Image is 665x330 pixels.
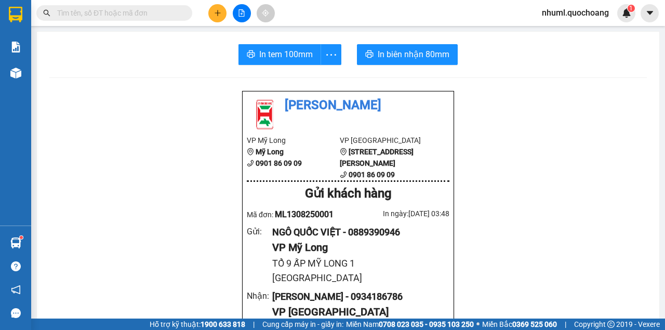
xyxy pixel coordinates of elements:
[9,7,22,22] img: logo-vxr
[208,4,227,22] button: plus
[57,7,180,19] input: Tìm tên, số ĐT hoặc mã đơn
[607,321,615,328] span: copyright
[247,184,449,204] div: Gửi khách hàng
[247,96,449,115] li: [PERSON_NAME]
[256,148,284,156] b: Mỹ Long
[379,320,474,328] strong: 0708 023 035 - 0935 103 250
[150,319,245,330] span: Hỗ trợ kỹ thuật:
[247,160,254,167] span: phone
[257,4,275,22] button: aim
[482,319,557,330] span: Miền Bắc
[11,285,21,295] span: notification
[238,9,245,17] span: file-add
[214,9,221,17] span: plus
[247,96,283,132] img: logo.jpg
[321,44,341,65] button: more
[256,159,302,167] b: 0901 86 09 09
[10,68,21,78] img: warehouse-icon
[247,135,340,146] li: VP Mỹ Long
[340,135,433,146] li: VP [GEOGRAPHIC_DATA]
[346,319,474,330] span: Miền Nam
[259,48,313,61] span: In tem 100mm
[349,170,395,179] b: 0901 86 09 09
[365,50,374,60] span: printer
[10,237,21,248] img: warehouse-icon
[247,225,272,238] div: Gửi :
[348,208,449,219] div: In ngày: [DATE] 03:48
[645,8,655,18] span: caret-down
[340,171,347,178] span: phone
[262,319,343,330] span: Cung cấp máy in - giấy in:
[565,319,566,330] span: |
[340,148,347,155] span: environment
[247,289,272,302] div: Nhận :
[357,44,458,65] button: printerIn biên nhận 80mm
[275,209,334,219] span: ML1308250001
[629,5,633,12] span: 1
[262,9,269,17] span: aim
[512,320,557,328] strong: 0369 525 060
[534,6,617,19] span: nhuml.quochoang
[272,256,441,286] div: TỔ 9 ẤP MỸ LONG 1 [GEOGRAPHIC_DATA]
[272,225,441,240] div: NGÔ QUỐC VIỆT - 0889390946
[321,48,341,61] span: more
[10,42,21,52] img: solution-icon
[247,148,254,155] span: environment
[272,304,441,320] div: VP [GEOGRAPHIC_DATA]
[641,4,659,22] button: caret-down
[378,48,449,61] span: In biên nhận 80mm
[43,9,50,17] span: search
[247,208,348,221] div: Mã đơn:
[233,4,251,22] button: file-add
[11,308,21,318] span: message
[628,5,635,12] sup: 1
[201,320,245,328] strong: 1900 633 818
[272,289,441,304] div: [PERSON_NAME] - 0934186786
[20,236,23,239] sup: 1
[238,44,321,65] button: printerIn tem 100mm
[476,322,480,326] span: ⚪️
[272,240,441,256] div: VP Mỹ Long
[622,8,631,18] img: icon-new-feature
[11,261,21,271] span: question-circle
[247,50,255,60] span: printer
[340,148,414,167] b: [STREET_ADDRESS][PERSON_NAME]
[253,319,255,330] span: |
